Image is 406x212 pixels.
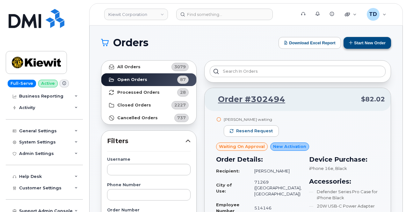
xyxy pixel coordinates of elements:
span: iPhone 16e [309,166,333,171]
td: [PERSON_NAME] [249,165,301,177]
span: Waiting On Approval [219,143,265,150]
a: Closed Orders2227 [101,99,196,112]
li: 20W USB-C Power Adapter [309,203,379,209]
a: Cancelled Orders737 [101,112,196,124]
span: 2227 [174,102,186,108]
iframe: Messenger Launcher [378,184,401,207]
a: Open Orders87 [101,73,196,86]
div: [PERSON_NAME] waiting [224,117,279,122]
span: 28 [180,89,186,95]
li: Defender Series Pro Case for iPhone Black [309,189,379,201]
strong: Closed Orders [117,103,151,108]
strong: City of Use: [216,182,232,194]
span: Filters [107,136,185,146]
strong: All Orders [117,64,141,69]
span: , Black [333,166,347,171]
strong: Cancelled Orders [117,115,158,121]
h3: Accessories: [309,177,379,186]
span: 3079 [174,64,186,70]
button: Start New Order [344,37,391,49]
span: New Activation [273,143,306,150]
strong: Processed Orders [117,90,160,95]
a: All Orders3079 [101,61,196,73]
button: Download Excel Report [279,37,341,49]
span: Resend request [236,128,273,134]
h3: Order Details: [216,155,301,164]
h3: Device Purchase: [309,155,379,164]
td: 71269 ([GEOGRAPHIC_DATA], [GEOGRAPHIC_DATA]) [249,177,301,200]
span: $82.02 [361,95,385,104]
button: Resend request [224,125,279,137]
a: Processed Orders28 [101,86,196,99]
input: Search in orders [210,66,386,77]
span: 87 [180,77,186,83]
span: Orders [113,38,149,48]
span: 737 [177,115,186,121]
strong: Open Orders [117,77,147,82]
label: Phone Number [107,183,191,187]
label: Username [107,157,191,162]
strong: Recipient: [216,168,240,173]
a: Order #302494 [210,94,285,105]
